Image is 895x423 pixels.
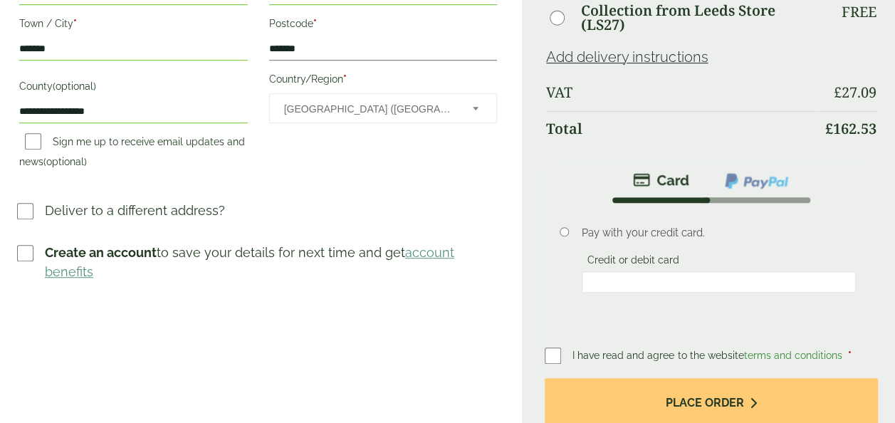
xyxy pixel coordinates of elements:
th: Total [546,111,815,146]
label: Town / City [19,14,248,38]
img: ppcp-gateway.png [723,172,790,190]
span: £ [834,83,842,102]
label: Credit or debit card [582,254,685,270]
abbr: required [847,350,851,361]
iframe: Secure card payment input frame [586,276,852,288]
a: terms and conditions [743,350,842,361]
th: VAT [546,75,815,110]
span: United Kingdom (UK) [284,94,454,124]
span: Country/Region [269,93,498,123]
p: Deliver to a different address? [45,201,225,220]
bdi: 27.09 [834,83,876,102]
label: Postcode [269,14,498,38]
span: £ [825,119,833,138]
a: account benefits [45,245,454,279]
label: Country/Region [269,69,498,93]
label: Collection from Leeds Store (LS27) [580,4,815,32]
abbr: required [73,18,77,29]
p: to save your details for next time and get [45,243,499,281]
p: Pay with your credit card. [582,225,856,241]
span: I have read and agree to the website [572,350,844,361]
abbr: required [343,73,347,85]
input: Sign me up to receive email updates and news(optional) [25,133,41,150]
label: County [19,76,248,100]
p: Free [842,4,876,21]
span: (optional) [43,156,87,167]
abbr: required [313,18,317,29]
span: (optional) [53,80,96,92]
strong: Create an account [45,245,157,260]
a: Add delivery instructions [546,48,708,66]
label: Sign me up to receive email updates and news [19,136,245,172]
img: stripe.png [633,172,689,189]
bdi: 162.53 [825,119,876,138]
